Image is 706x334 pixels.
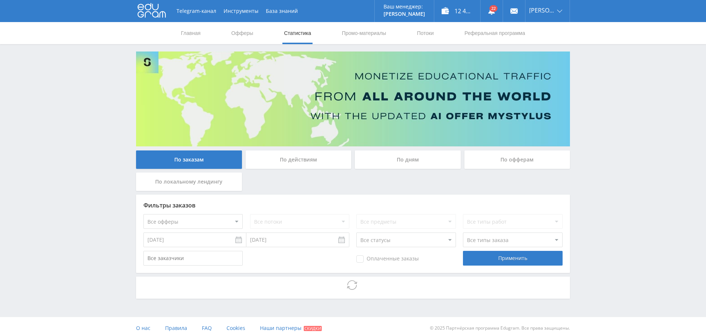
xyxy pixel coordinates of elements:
span: Cookies [227,324,245,331]
div: Фильтры заказов [143,202,563,209]
span: FAQ [202,324,212,331]
p: Ваш менеджер: [384,4,425,10]
span: [PERSON_NAME] [529,7,555,13]
a: Потоки [416,22,435,44]
span: Наши партнеры [260,324,302,331]
a: Статистика [283,22,312,44]
img: Banner [136,51,570,146]
div: По дням [355,150,461,169]
p: [PERSON_NAME] [384,11,425,17]
span: Скидки [304,326,322,331]
span: Правила [165,324,187,331]
div: По заказам [136,150,242,169]
div: По офферам [464,150,570,169]
span: Оплаченные заказы [356,255,419,263]
a: Реферальная программа [464,22,526,44]
a: Промо-материалы [341,22,387,44]
a: Офферы [231,22,254,44]
div: По действиям [246,150,352,169]
div: Применить [463,251,562,266]
span: О нас [136,324,150,331]
div: По локальному лендингу [136,173,242,191]
input: Все заказчики [143,251,243,266]
a: Главная [180,22,201,44]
